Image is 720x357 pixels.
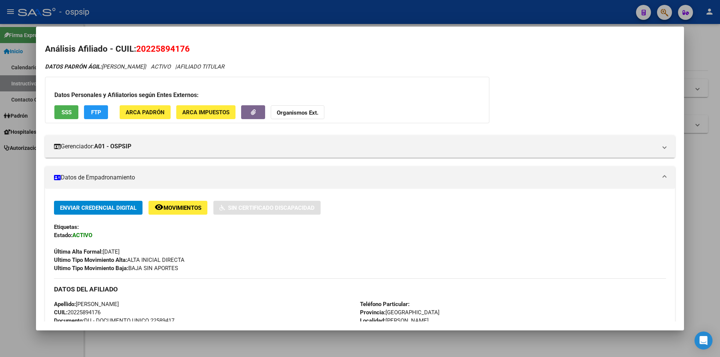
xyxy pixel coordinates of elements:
[54,265,178,272] span: BAJA SIN APORTES
[54,309,100,316] span: 20225894176
[271,105,324,119] button: Organismos Ext.
[360,317,385,324] strong: Localidad:
[54,142,657,151] mat-panel-title: Gerenciador:
[213,201,321,215] button: Sin Certificado Discapacidad
[54,248,103,255] strong: Última Alta Formal:
[360,301,409,308] strong: Teléfono Particular:
[54,232,72,239] strong: Estado:
[54,309,67,316] strong: CUIL:
[94,142,131,151] strong: A01 - OSPSIP
[54,201,142,215] button: Enviar Credencial Digital
[54,91,480,100] h3: Datos Personales y Afiliatorios según Entes Externos:
[91,109,101,116] span: FTP
[54,257,127,263] strong: Ultimo Tipo Movimiento Alta:
[45,43,675,55] h2: Análisis Afiliado - CUIL:
[360,317,429,324] span: [PERSON_NAME]
[126,109,165,116] span: ARCA Padrón
[54,317,84,324] strong: Documento:
[54,301,76,308] strong: Apellido:
[45,166,675,189] mat-expansion-panel-header: Datos de Empadronamiento
[694,332,712,350] div: Open Intercom Messenger
[176,105,235,119] button: ARCA Impuestos
[45,63,145,70] span: [PERSON_NAME]
[360,309,439,316] span: [GEOGRAPHIC_DATA]
[61,109,72,116] span: SSS
[72,232,92,239] strong: ACTIVO
[54,105,78,119] button: SSS
[148,201,207,215] button: Movimientos
[54,173,657,182] mat-panel-title: Datos de Empadronamiento
[120,105,171,119] button: ARCA Padrón
[277,109,318,116] strong: Organismos Ext.
[177,63,224,70] span: AFILIADO TITULAR
[182,109,229,116] span: ARCA Impuestos
[45,135,675,158] mat-expansion-panel-header: Gerenciador:A01 - OSPSIP
[54,265,128,272] strong: Ultimo Tipo Movimiento Baja:
[54,248,120,255] span: [DATE]
[163,205,201,211] span: Movimientos
[45,63,224,70] i: | ACTIVO |
[54,224,79,230] strong: Etiquetas:
[54,257,184,263] span: ALTA INICIAL DIRECTA
[228,205,315,211] span: Sin Certificado Discapacidad
[54,285,666,293] h3: DATOS DEL AFILIADO
[60,205,136,211] span: Enviar Credencial Digital
[54,317,174,324] span: DU - DOCUMENTO UNICO 22589417
[136,44,190,54] span: 20225894176
[360,309,385,316] strong: Provincia:
[154,203,163,212] mat-icon: remove_red_eye
[54,301,119,308] span: [PERSON_NAME]
[84,105,108,119] button: FTP
[45,63,102,70] strong: DATOS PADRÓN ÁGIL:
